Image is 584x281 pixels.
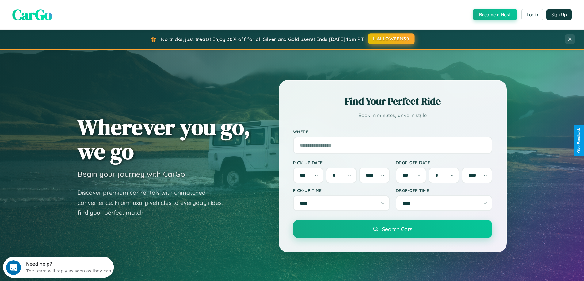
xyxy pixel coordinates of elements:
[293,111,492,120] p: Book in minutes, drive in style
[293,220,492,238] button: Search Cars
[396,188,492,193] label: Drop-off Time
[161,36,365,42] span: No tricks, just treats! Enjoy 30% off for all Silver and Gold users! Ends [DATE] 1pm PT.
[293,129,492,134] label: Where
[6,260,21,275] iframe: Intercom live chat
[3,257,114,278] iframe: Intercom live chat discovery launcher
[473,9,517,20] button: Become a Host
[546,9,572,20] button: Sign Up
[382,226,412,232] span: Search Cars
[23,10,108,17] div: The team will reply as soon as they can
[293,160,390,165] label: Pick-up Date
[78,169,185,179] h3: Begin your journey with CarGo
[78,188,231,218] p: Discover premium car rentals with unmatched convenience. From luxury vehicles to everyday rides, ...
[293,188,390,193] label: Pick-up Time
[12,5,52,25] span: CarGo
[293,94,492,108] h2: Find Your Perfect Ride
[521,9,543,20] button: Login
[78,115,250,163] h1: Wherever you go, we go
[368,33,415,44] button: HALLOWEEN30
[396,160,492,165] label: Drop-off Date
[23,5,108,10] div: Need help?
[577,128,581,153] div: Give Feedback
[2,2,114,19] div: Open Intercom Messenger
